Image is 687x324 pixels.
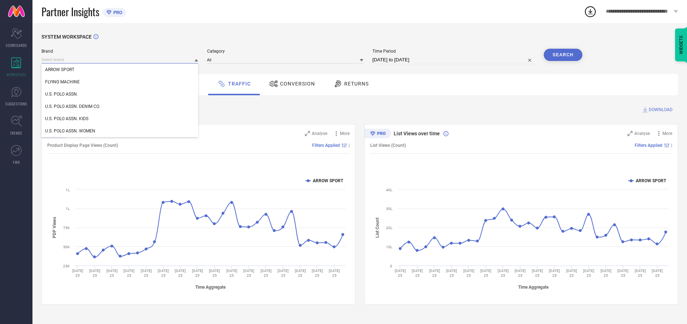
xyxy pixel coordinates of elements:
[584,5,597,18] div: Open download list
[13,159,20,165] span: FWD
[372,56,535,64] input: Select time period
[5,101,27,106] span: SUGGESTIONS
[386,207,393,211] text: 30L
[386,188,393,192] text: 40L
[463,269,474,277] text: [DATE] 25
[228,81,251,87] span: Traffic
[649,106,673,113] span: DOWNLOAD
[662,131,672,136] span: More
[394,131,440,136] span: List Views over time
[277,269,289,277] text: [DATE] 25
[41,76,198,88] div: FLYING MACHINE
[106,269,118,277] text: [DATE] 25
[312,143,340,148] span: Filters Applied
[45,104,100,109] span: U.S. POLO ASSN. DENIM CO.
[66,207,70,211] text: 1L
[261,269,272,277] text: [DATE] 25
[349,143,350,148] span: |
[498,269,509,277] text: [DATE] 25
[10,130,22,136] span: TRENDS
[45,67,74,72] span: ARROW SPORT
[47,143,118,148] span: Product Display Page Views (Count)
[532,269,543,277] text: [DATE] 25
[63,264,70,268] text: 25K
[41,88,198,100] div: U.S. POLO ASSN.
[329,269,340,277] text: [DATE] 25
[89,269,100,277] text: [DATE] 25
[41,49,198,54] span: Brand
[549,269,560,277] text: [DATE] 25
[45,92,78,97] span: U.S. POLO ASSN.
[243,269,254,277] text: [DATE] 25
[635,269,646,277] text: [DATE] 25
[518,285,549,290] tspan: Time Aggregate
[45,79,80,84] span: FLYING MACHINE
[41,34,92,40] span: SYSTEM WORKSPACE
[45,116,88,121] span: U.S. POLO ASSN. KIDS
[566,269,577,277] text: [DATE] 25
[226,269,237,277] text: [DATE] 25
[340,131,350,136] span: More
[207,49,364,54] span: Category
[45,128,95,133] span: U.S. POLO ASSN. WOMEN
[41,125,198,137] div: U.S. POLO ASSN. WOMEN
[634,131,650,136] span: Analyse
[390,264,392,268] text: 0
[635,143,662,148] span: Filters Applied
[41,100,198,113] div: U.S. POLO ASSN. DENIM CO.
[652,269,663,277] text: [DATE] 25
[6,43,27,48] span: SCORECARDS
[313,178,343,183] text: ARROW SPORT
[446,269,457,277] text: [DATE] 25
[195,285,226,290] tspan: Time Aggregate
[480,269,491,277] text: [DATE] 25
[344,81,369,87] span: Returns
[175,269,186,277] text: [DATE] 25
[63,245,70,249] text: 50K
[41,56,198,64] input: Select brand
[312,269,323,277] text: [DATE] 25
[364,129,391,140] div: Premium
[429,269,440,277] text: [DATE] 25
[627,131,633,136] svg: Zoom
[41,4,99,19] span: Partner Insights
[6,72,26,77] span: WORKSPACE
[305,131,310,136] svg: Zoom
[386,245,393,249] text: 10L
[295,269,306,277] text: [DATE] 25
[386,226,393,230] text: 20L
[515,269,526,277] text: [DATE] 25
[52,217,57,238] tspan: PDP Views
[375,218,380,238] tspan: List Count
[63,226,70,230] text: 75K
[395,269,406,277] text: [DATE] 25
[370,143,406,148] span: List Views (Count)
[412,269,423,277] text: [DATE] 25
[41,113,198,125] div: U.S. POLO ASSN. KIDS
[280,81,315,87] span: Conversion
[141,269,152,277] text: [DATE] 25
[158,269,169,277] text: [DATE] 25
[123,269,135,277] text: [DATE] 25
[636,178,666,183] text: ARROW SPORT
[192,269,203,277] text: [DATE] 25
[372,49,535,54] span: Time Period
[41,64,198,76] div: ARROW SPORT
[312,131,327,136] span: Analyse
[617,269,629,277] text: [DATE] 25
[600,269,612,277] text: [DATE] 25
[111,10,122,15] span: PRO
[66,188,70,192] text: 1L
[544,49,583,61] button: Search
[72,269,83,277] text: [DATE] 25
[209,269,220,277] text: [DATE] 25
[583,269,594,277] text: [DATE] 25
[671,143,672,148] span: |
